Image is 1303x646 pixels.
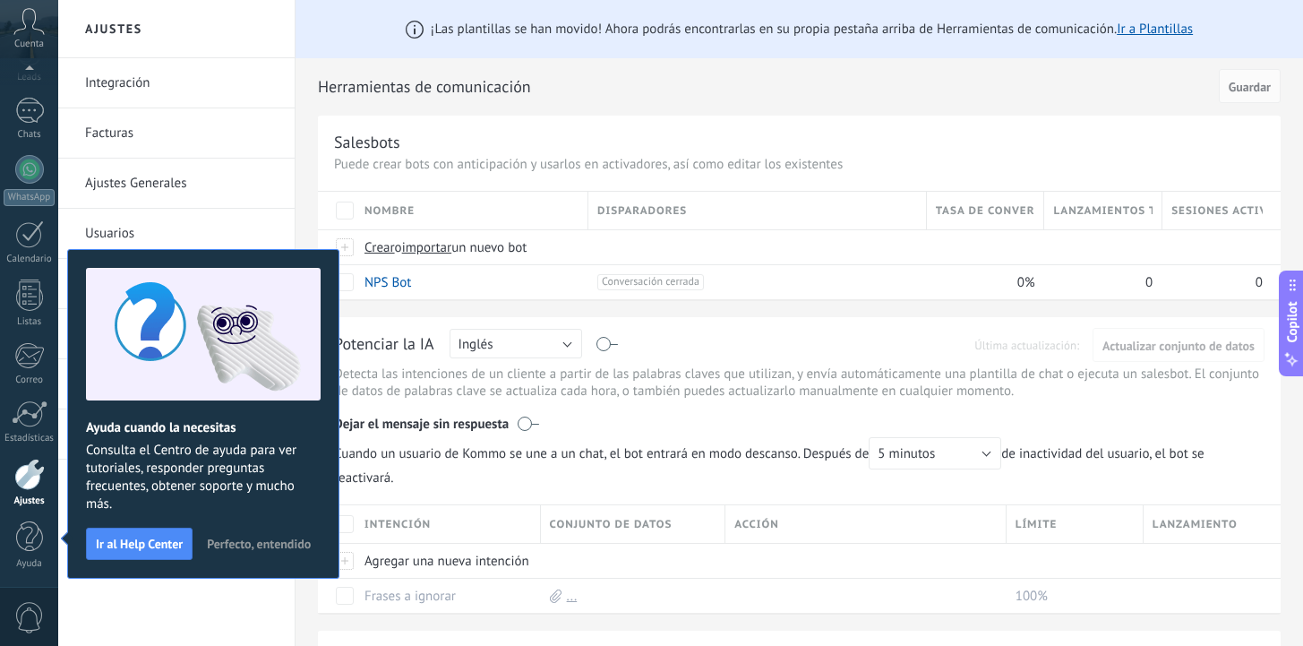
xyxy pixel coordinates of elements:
[86,419,321,436] h2: Ayuda cuando la necesitas
[1007,579,1135,613] div: 100%
[334,333,434,357] div: Potenciar la IA
[1283,301,1301,342] span: Copilot
[4,433,56,444] div: Estadísticas
[1044,265,1153,299] div: 0
[869,437,1001,469] button: 5 minutos
[1016,516,1058,533] span: Límite
[334,437,1264,487] span: de inactividad del usuario, el bot se reactivará.
[4,189,55,206] div: WhatsApp
[334,156,1264,173] p: Puede crear bots con anticipación y usarlos en activadores, así como editar los existentes
[1117,21,1193,38] a: Ir a Plantillas
[936,202,1035,220] span: Tasa de conversión
[1219,69,1281,103] button: Guardar
[207,538,311,550] span: Perfecto, entendido
[58,159,295,209] li: Ajustes Generales
[364,516,431,533] span: Intención
[451,239,527,256] span: un nuevo bot
[364,274,411,291] a: NPS Bot
[4,495,56,507] div: Ajustes
[4,129,56,141] div: Chats
[597,274,704,290] span: Conversación cerrada
[395,239,402,256] span: o
[927,265,1036,299] div: 0%
[1162,265,1263,299] div: 0
[58,209,295,259] li: Usuarios
[199,530,319,557] button: Perfecto, entendido
[450,329,582,358] button: Inglés
[85,108,277,159] a: Facturas
[334,132,400,152] div: Salesbots
[4,375,56,386] div: Correo
[1017,274,1035,291] span: 0%
[318,69,1213,105] h2: Herramientas de comunicación
[1256,274,1263,291] span: 0
[334,366,1264,400] p: Detecta las intenciones de un cliente a partir de las palabras claves que utilizan, y envía autom...
[1145,274,1153,291] span: 0
[1229,81,1271,93] span: Guardar
[431,21,1193,38] span: ¡Las plantillas se han movido! Ahora podrás encontrarlas en su propia pestaña arriba de Herramien...
[878,445,935,462] span: 5 minutos
[1171,202,1263,220] span: Sesiones activas
[1053,202,1153,220] span: Lanzamientos totales
[85,209,277,259] a: Usuarios
[96,538,183,550] span: Ir al Help Center
[334,403,1264,437] div: Dejar el mensaje sin respuesta
[4,316,56,328] div: Listas
[86,442,321,513] span: Consulta el Centro de ayuda para ver tutoriales, responder preguntas frecuentes, obtener soporte ...
[364,202,415,220] span: Nombre
[58,58,295,108] li: Integración
[4,254,56,265] div: Calendario
[85,58,277,108] a: Integración
[597,202,687,220] span: Disparadores
[1016,588,1048,605] span: 100%
[734,516,779,533] span: Acción
[567,588,578,605] a: ...
[402,239,452,256] span: importar
[4,558,56,570] div: Ayuda
[356,544,532,578] div: Agregar una nueva intención
[58,108,295,159] li: Facturas
[550,516,673,533] span: Conjunto de datos
[86,528,193,560] button: Ir al Help Center
[364,588,456,605] a: Frases a ignorar
[459,336,493,353] span: Inglés
[85,159,277,209] a: Ajustes Generales
[364,239,395,256] span: Crear
[334,437,1001,469] span: Cuando un usuario de Kommo se une a un chat, el bot entrará en modo descanso. Después de
[1153,516,1238,533] span: Lanzamiento
[14,39,44,50] span: Cuenta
